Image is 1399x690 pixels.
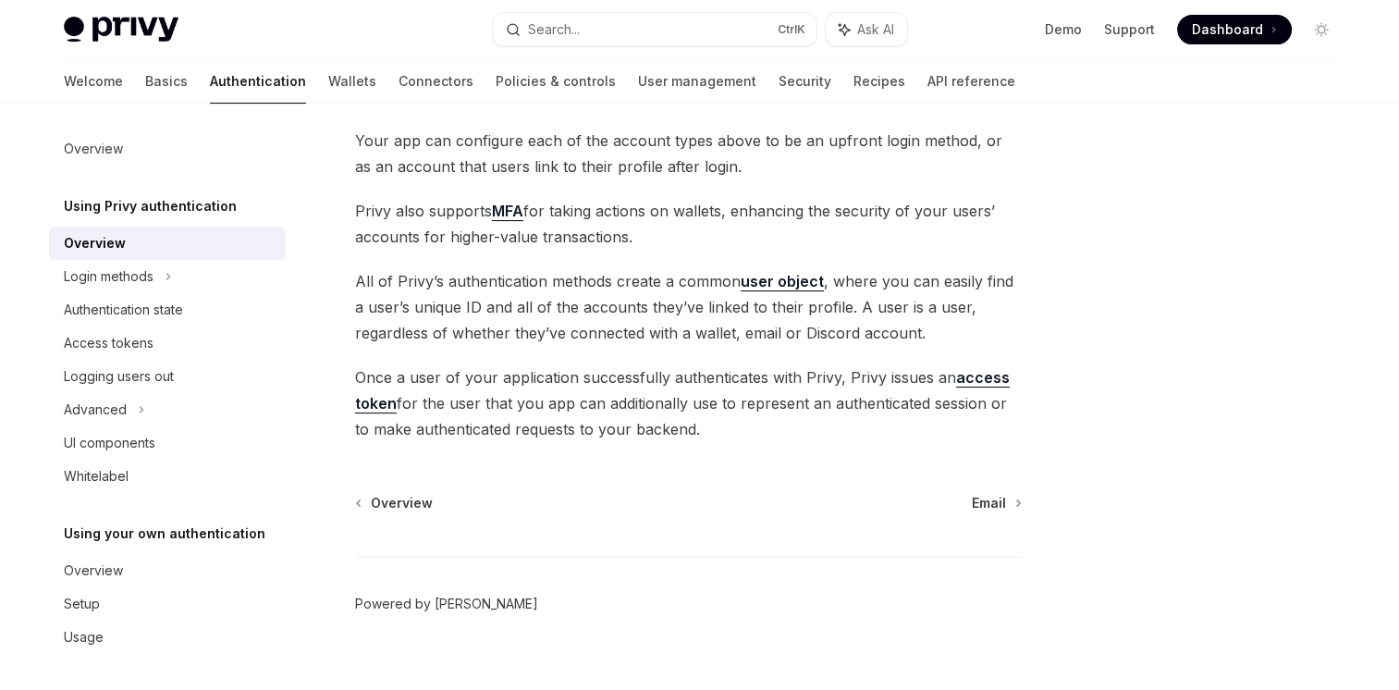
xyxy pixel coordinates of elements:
a: Recipes [853,59,905,104]
img: light logo [64,17,178,43]
div: Logging users out [64,365,174,388]
span: Ctrl K [778,22,805,37]
div: Whitelabel [64,465,129,487]
a: Policies & controls [496,59,616,104]
span: All of Privy’s authentication methods create a common , where you can easily find a user’s unique... [355,268,1022,346]
span: Privy also supports for taking actions on wallets, enhancing the security of your users’ accounts... [355,198,1022,250]
a: Overview [357,494,433,512]
a: MFA [492,202,523,221]
a: Security [779,59,831,104]
a: Connectors [399,59,473,104]
div: UI components [64,432,155,454]
div: Access tokens [64,332,153,354]
a: Welcome [64,59,123,104]
a: Powered by [PERSON_NAME] [355,595,538,613]
div: Advanced [64,399,127,421]
h5: Using Privy authentication [64,195,237,217]
div: Login methods [64,265,153,288]
a: Demo [1045,20,1082,39]
span: Dashboard [1192,20,1263,39]
a: Access tokens [49,327,286,360]
h5: Using your own authentication [64,523,265,545]
div: Usage [64,626,104,648]
a: Email [972,494,1020,512]
button: Ask AI [826,13,907,46]
span: Your app can configure each of the account types above to be an upfront login method, or as an ac... [355,128,1022,179]
a: Whitelabel [49,460,286,493]
a: Dashboard [1177,15,1292,44]
span: Once a user of your application successfully authenticates with Privy, Privy issues an for the us... [355,364,1022,442]
a: Wallets [328,59,376,104]
a: Overview [49,227,286,260]
a: Authentication state [49,293,286,327]
div: Authentication state [64,299,183,321]
span: Email [972,494,1006,512]
span: Ask AI [857,20,894,39]
a: API reference [927,59,1015,104]
div: Overview [64,138,123,160]
a: Logging users out [49,360,286,393]
div: Search... [528,18,580,41]
div: Setup [64,593,100,615]
a: Overview [49,554,286,587]
button: Toggle dark mode [1307,15,1336,44]
a: Authentication [210,59,306,104]
div: Overview [64,232,126,254]
a: Support [1104,20,1155,39]
a: Setup [49,587,286,621]
a: user object [741,272,824,291]
div: Overview [64,560,123,582]
button: Search...CtrlK [493,13,816,46]
a: UI components [49,426,286,460]
a: User management [638,59,756,104]
a: Basics [145,59,188,104]
a: Usage [49,621,286,654]
span: Overview [371,494,433,512]
a: Overview [49,132,286,166]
